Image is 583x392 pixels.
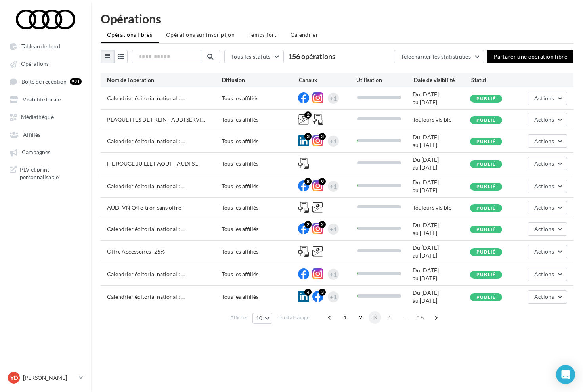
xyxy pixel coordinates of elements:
[413,133,470,149] div: Du [DATE] au [DATE]
[20,166,82,181] span: PLV et print personnalisable
[319,133,326,140] div: 3
[534,271,554,277] span: Actions
[413,221,470,237] div: Du [DATE] au [DATE]
[534,183,554,189] span: Actions
[248,31,277,38] span: Temps fort
[534,160,554,167] span: Actions
[413,289,470,305] div: Du [DATE] au [DATE]
[528,180,567,193] button: Actions
[354,311,367,324] span: 2
[330,269,337,280] div: +1
[222,116,298,124] div: Tous les affiliés
[222,94,298,102] div: Tous les affiliés
[222,248,298,256] div: Tous les affiliés
[231,53,271,60] span: Tous les statuts
[5,92,86,106] a: Visibilité locale
[222,182,298,190] div: Tous les affiliés
[299,76,356,84] div: Canaux
[107,248,165,255] span: Offre Accessoires -25%
[5,74,86,89] a: Boîte de réception 99+
[222,293,298,301] div: Tous les affiliés
[476,138,496,144] span: Publié
[401,53,471,60] span: Télécharger les statistiques
[21,43,60,50] span: Tableau de bord
[291,31,319,38] span: Calendrier
[383,311,396,324] span: 4
[528,134,567,148] button: Actions
[21,78,67,85] span: Boîte de réception
[339,311,352,324] span: 1
[22,149,50,156] span: Campagnes
[413,116,470,124] div: Toujours visible
[528,268,567,281] button: Actions
[369,311,381,324] span: 3
[304,289,312,296] div: 4
[319,178,326,185] div: 9
[556,365,575,384] div: Open Intercom Messenger
[330,136,337,147] div: +1
[319,289,326,296] div: 3
[304,133,312,140] div: 3
[256,315,263,321] span: 10
[528,245,567,258] button: Actions
[413,244,470,260] div: Du [DATE] au [DATE]
[166,31,235,38] span: Opérations sur inscription
[414,311,427,324] span: 16
[10,374,18,382] span: YD
[534,293,554,300] span: Actions
[413,178,470,194] div: Du [DATE] au [DATE]
[222,204,298,212] div: Tous les affiliés
[107,271,185,277] span: Calendrier éditorial national : ...
[413,204,470,212] div: Toujours visible
[476,272,496,277] span: Publié
[398,311,411,324] span: ...
[23,374,76,382] p: [PERSON_NAME]
[222,160,298,168] div: Tous les affiliés
[107,116,205,123] span: PLAQUETTES DE FREIN - AUDI SERVI...
[5,127,86,142] a: Affiliés
[107,160,198,167] span: FIL ROUGE JUILLET AOUT - AUDI S...
[107,183,185,189] span: Calendrier éditorial national : ...
[288,52,335,61] span: 156 opérations
[534,204,554,211] span: Actions
[70,78,82,85] div: 99+
[107,76,222,84] div: Nom de l'opération
[534,248,554,255] span: Actions
[222,270,298,278] div: Tous les affiliés
[534,116,554,123] span: Actions
[413,266,470,282] div: Du [DATE] au [DATE]
[319,221,326,228] div: 2
[107,138,185,144] span: Calendrier éditorial national : ...
[476,294,496,300] span: Publié
[21,61,49,67] span: Opérations
[252,313,273,324] button: 10
[413,156,470,172] div: Du [DATE] au [DATE]
[304,111,312,119] div: 2
[476,117,496,123] span: Publié
[23,96,61,103] span: Visibilité locale
[222,225,298,233] div: Tous les affiliés
[414,76,471,84] div: Date de visibilité
[304,178,312,185] div: 8
[534,226,554,232] span: Actions
[476,96,496,101] span: Publié
[534,138,554,144] span: Actions
[528,92,567,105] button: Actions
[107,95,185,101] span: Calendrier éditorial national : ...
[330,181,337,192] div: +1
[330,291,337,302] div: +1
[534,95,554,101] span: Actions
[107,293,185,300] span: Calendrier éditorial national : ...
[413,90,470,106] div: Du [DATE] au [DATE]
[5,109,86,124] a: Médiathèque
[222,137,298,145] div: Tous les affiliés
[6,370,85,385] a: YD [PERSON_NAME]
[476,205,496,211] span: Publié
[528,290,567,304] button: Actions
[21,114,54,120] span: Médiathèque
[107,204,181,211] span: AUDI VN Q4 e-tron sans offre
[528,113,567,126] button: Actions
[487,50,573,63] button: Partager une opération libre
[356,76,414,84] div: Utilisation
[471,76,529,84] div: Statut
